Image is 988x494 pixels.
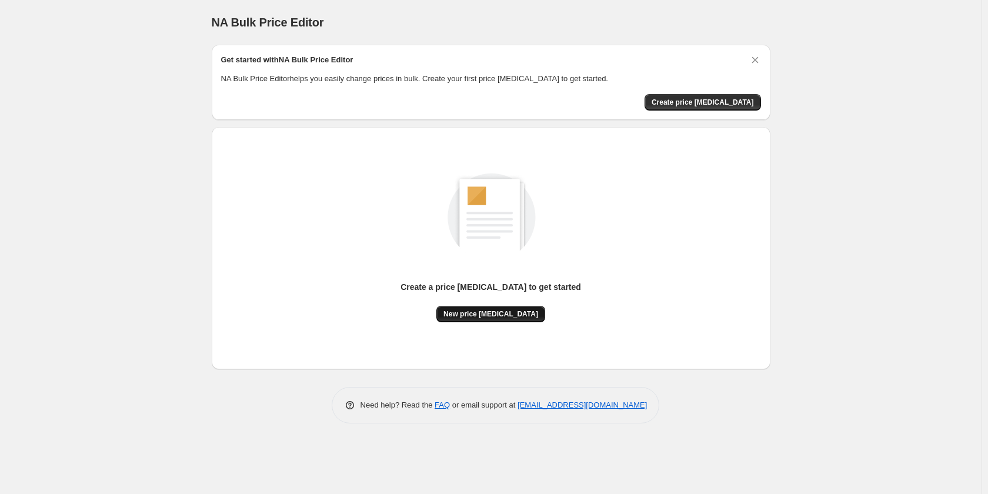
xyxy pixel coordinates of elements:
h2: Get started with NA Bulk Price Editor [221,54,353,66]
p: Create a price [MEDICAL_DATA] to get started [400,281,581,293]
span: New price [MEDICAL_DATA] [443,309,538,319]
button: Create price change job [645,94,761,111]
a: [EMAIL_ADDRESS][DOMAIN_NAME] [518,400,647,409]
p: NA Bulk Price Editor helps you easily change prices in bulk. Create your first price [MEDICAL_DAT... [221,73,761,85]
span: or email support at [450,400,518,409]
span: NA Bulk Price Editor [212,16,324,29]
span: Create price [MEDICAL_DATA] [652,98,754,107]
button: Dismiss card [749,54,761,66]
button: New price [MEDICAL_DATA] [436,306,545,322]
span: Need help? Read the [361,400,435,409]
a: FAQ [435,400,450,409]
